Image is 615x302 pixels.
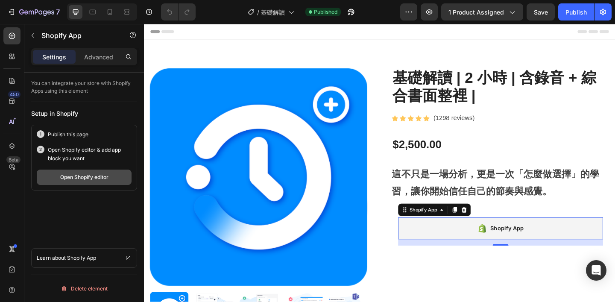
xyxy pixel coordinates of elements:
p: Shopify App [67,254,96,262]
button: 1 product assigned [441,3,523,21]
span: Published [314,8,337,16]
strong: 這不只是一場分析，更是一次「怎麼做選擇」的學習，讓你開始信任自己的節奏與感覺。 [269,158,495,188]
p: You can integrate your store with Shopify Apps using this element [31,79,137,95]
span: / [257,8,259,17]
iframe: Design area [144,24,615,302]
span: 基礎解讀 [261,8,285,17]
div: Open Shopify editor [60,173,108,181]
h2: 基礎解讀 | 2 小時 | 含錄音 + 綜合書面整裡 | [269,48,506,89]
button: Publish [558,3,594,21]
p: Learn about [37,254,66,262]
p: Publish this page [48,130,88,139]
p: (1298 reviews) [315,97,360,109]
button: Delete element [31,282,137,296]
button: 7 [3,3,64,21]
span: Save [534,9,548,16]
p: Settings [42,53,66,62]
div: Delete element [61,284,108,294]
div: Beta [6,156,20,163]
div: Setup in Shopify [31,109,137,118]
p: 7 [56,7,60,17]
div: Open Intercom Messenger [586,260,606,281]
div: Shopify App [287,199,320,206]
div: $2,500.00 [269,123,325,140]
div: Undo/Redo [161,3,196,21]
p: Advanced [84,53,113,62]
p: Open Shopify editor & add app block you want [48,146,132,163]
div: Shopify App [377,217,413,228]
p: Shopify App [41,30,114,41]
button: Open Shopify editor [37,170,132,185]
a: Learn about Shopify App [31,248,137,268]
div: Publish [565,8,587,17]
button: Save [527,3,555,21]
div: 450 [8,91,20,98]
span: 1 product assigned [448,8,504,17]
